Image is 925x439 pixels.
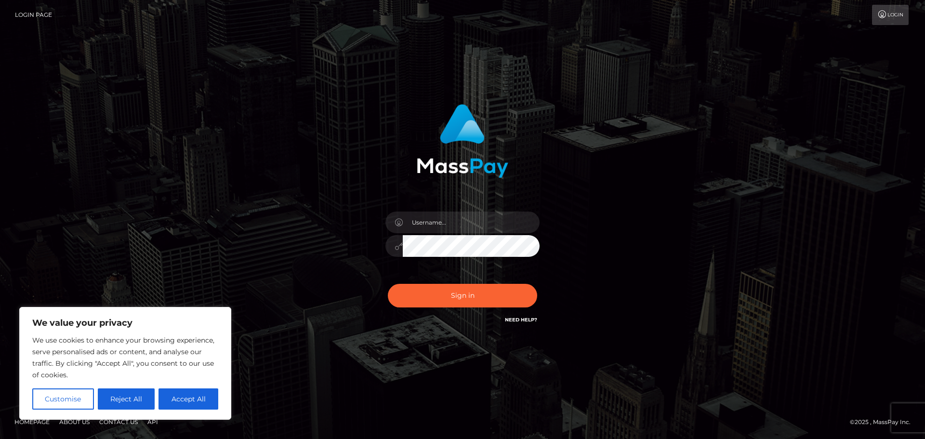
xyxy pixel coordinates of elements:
[403,212,540,233] input: Username...
[95,414,142,429] a: Contact Us
[159,388,218,410] button: Accept All
[417,104,508,178] img: MassPay Login
[55,414,93,429] a: About Us
[850,417,918,427] div: © 2025 , MassPay Inc.
[11,414,53,429] a: Homepage
[32,317,218,329] p: We value your privacy
[19,307,231,420] div: We value your privacy
[872,5,909,25] a: Login
[98,388,155,410] button: Reject All
[505,317,537,323] a: Need Help?
[32,388,94,410] button: Customise
[32,334,218,381] p: We use cookies to enhance your browsing experience, serve personalised ads or content, and analys...
[144,414,162,429] a: API
[15,5,52,25] a: Login Page
[388,284,537,307] button: Sign in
